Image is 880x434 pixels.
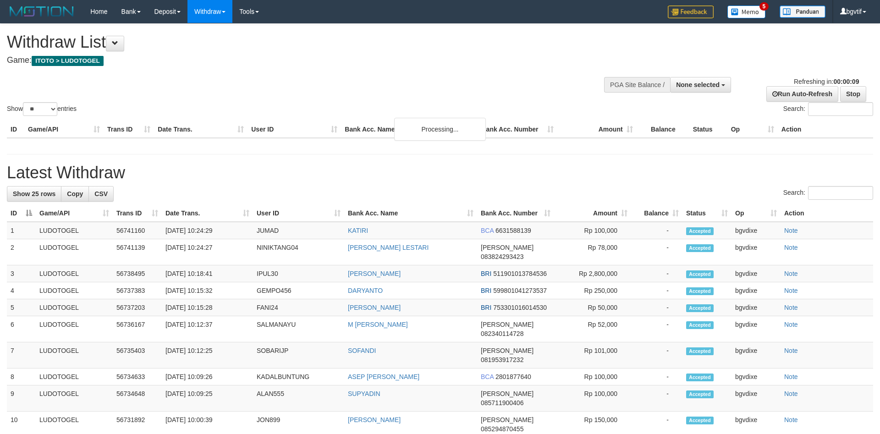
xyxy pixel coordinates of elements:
[481,399,523,407] span: Copy 085711900406 to clipboard
[36,222,113,239] td: LUDOTOGEL
[162,385,253,412] td: [DATE] 10:09:25
[113,239,162,265] td: 56741139
[113,205,162,222] th: Trans ID: activate to sort column ascending
[348,287,383,294] a: DARYANTO
[783,102,873,116] label: Search:
[637,121,689,138] th: Balance
[36,205,113,222] th: Game/API: activate to sort column ascending
[7,342,36,368] td: 7
[493,304,547,311] span: Copy 753301016014530 to clipboard
[113,282,162,299] td: 56737383
[481,253,523,260] span: Copy 083824293423 to clipboard
[731,316,781,342] td: bgvdixe
[686,287,714,295] span: Accepted
[557,121,637,138] th: Amount
[780,5,825,18] img: panduan.png
[348,227,368,234] a: KATIRI
[731,299,781,316] td: bgvdixe
[162,282,253,299] td: [DATE] 10:15:32
[7,368,36,385] td: 8
[253,239,344,265] td: NINIKTANG04
[808,102,873,116] input: Search:
[781,205,873,222] th: Action
[784,347,798,354] a: Note
[554,222,631,239] td: Rp 100,000
[631,316,682,342] td: -
[253,282,344,299] td: GEMPO456
[348,270,401,277] a: [PERSON_NAME]
[784,287,798,294] a: Note
[686,244,714,252] span: Accepted
[36,265,113,282] td: LUDOTOGEL
[7,102,77,116] label: Show entries
[481,287,491,294] span: BRI
[668,5,714,18] img: Feedback.jpg
[493,270,547,277] span: Copy 511901013784536 to clipboard
[162,342,253,368] td: [DATE] 10:12:25
[162,368,253,385] td: [DATE] 10:09:26
[554,342,631,368] td: Rp 101,000
[554,239,631,265] td: Rp 78,000
[7,186,61,202] a: Show 25 rows
[631,282,682,299] td: -
[783,186,873,200] label: Search:
[604,77,670,93] div: PGA Site Balance /
[631,385,682,412] td: -
[88,186,114,202] a: CSV
[162,239,253,265] td: [DATE] 10:24:27
[348,416,401,423] a: [PERSON_NAME]
[113,342,162,368] td: 56735403
[731,222,781,239] td: bgvdixe
[7,385,36,412] td: 9
[348,373,419,380] a: ASEP [PERSON_NAME]
[7,33,577,51] h1: Withdraw List
[94,190,108,198] span: CSV
[731,265,781,282] td: bgvdixe
[481,330,523,337] span: Copy 082340114728 to clipboard
[686,227,714,235] span: Accepted
[631,299,682,316] td: -
[481,244,533,251] span: [PERSON_NAME]
[7,164,873,182] h1: Latest Withdraw
[477,205,554,222] th: Bank Acc. Number: activate to sort column ascending
[113,316,162,342] td: 56736167
[253,385,344,412] td: ALAN555
[686,417,714,424] span: Accepted
[794,78,859,85] span: Refreshing in:
[840,86,866,102] a: Stop
[731,368,781,385] td: bgvdixe
[784,244,798,251] a: Note
[495,373,531,380] span: Copy 2801877640 to clipboard
[478,121,557,138] th: Bank Acc. Number
[727,5,766,18] img: Button%20Memo.svg
[670,77,731,93] button: None selected
[784,270,798,277] a: Note
[253,368,344,385] td: KADALBUNTUNG
[348,321,408,328] a: M [PERSON_NAME]
[784,416,798,423] a: Note
[481,304,491,311] span: BRI
[7,265,36,282] td: 3
[554,265,631,282] td: Rp 2,800,000
[727,121,778,138] th: Op
[253,222,344,239] td: JUMAD
[808,186,873,200] input: Search:
[154,121,247,138] th: Date Trans.
[7,282,36,299] td: 4
[766,86,838,102] a: Run Auto-Refresh
[36,299,113,316] td: LUDOTOGEL
[348,347,376,354] a: SOFANDI
[682,205,731,222] th: Status: activate to sort column ascending
[162,222,253,239] td: [DATE] 10:24:29
[253,299,344,316] td: FANI24
[348,390,380,397] a: SUPYADIN
[759,2,769,11] span: 5
[686,270,714,278] span: Accepted
[7,299,36,316] td: 5
[631,205,682,222] th: Balance: activate to sort column ascending
[731,342,781,368] td: bgvdixe
[113,222,162,239] td: 56741160
[113,299,162,316] td: 56737203
[481,390,533,397] span: [PERSON_NAME]
[631,342,682,368] td: -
